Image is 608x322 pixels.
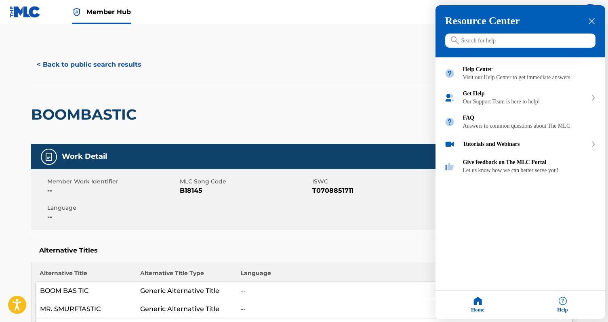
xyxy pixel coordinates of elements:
[435,134,605,154] div: Tutorials and Webinars
[435,154,605,179] div: Give feedback on The MLC Portal
[445,15,595,27] h3: Resource Center
[463,66,596,73] div: Help Center
[435,57,605,179] div: Resource center home modules
[444,68,455,79] img: module icon
[463,167,596,174] div: Let us know how we can better serve you!
[444,161,455,172] img: module icon
[435,86,605,110] div: Get Help
[591,141,596,147] svg: expand
[591,95,596,101] svg: expand
[520,291,605,319] div: Help
[588,17,595,25] div: close resource center
[463,74,596,81] div: Visit our Help Center to get immediate answers
[463,90,587,97] div: Get Help
[463,159,596,166] div: Give feedback on The MLC Portal
[435,61,605,86] div: Help Center
[444,117,455,127] img: module icon
[444,139,455,149] img: module icon
[463,99,587,105] div: Our Support Team is here to help!
[444,93,455,103] img: module icon
[435,57,605,179] div: entering resource center home
[435,110,605,134] div: FAQ
[463,141,587,147] div: Tutorials and Webinars
[463,123,596,129] div: Answers to common questions about The MLC
[435,291,520,319] div: Home
[451,36,459,44] svg: icon
[445,34,595,48] input: Search for help
[463,115,596,121] div: FAQ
